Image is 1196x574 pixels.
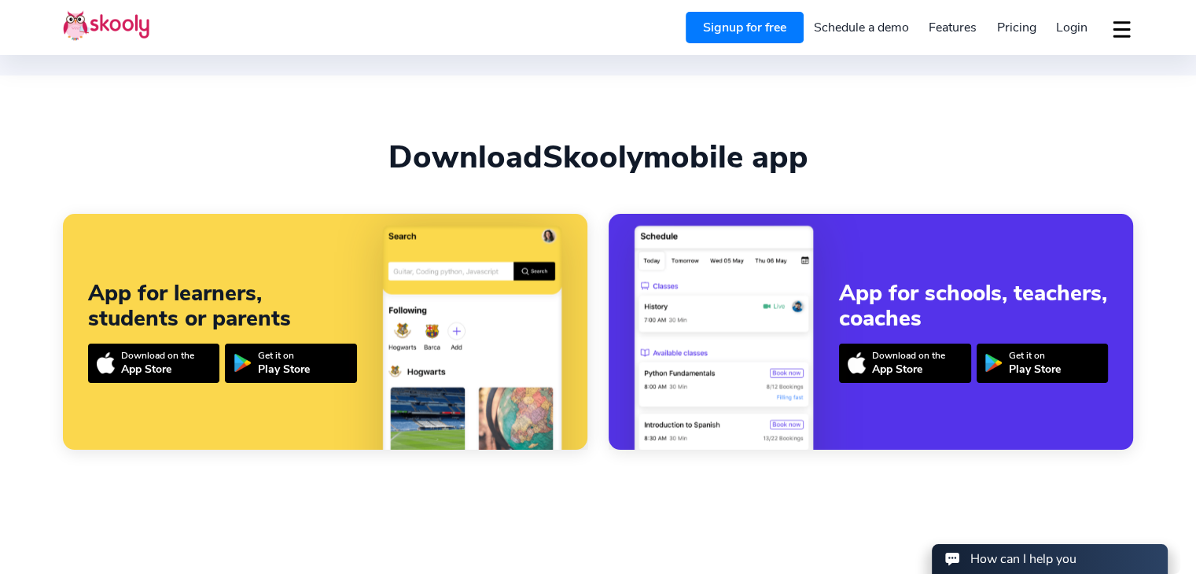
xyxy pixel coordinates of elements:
div: App Store [121,362,194,377]
div: Play Store [1009,362,1061,377]
a: Download on theApp Store [88,344,219,383]
a: Get it onPlay Store [977,344,1108,383]
div: App for learners, students or parents [88,281,357,331]
div: Download mobile app [63,138,1133,176]
a: Get it onPlay Store [225,344,356,383]
div: Download on the [872,349,945,362]
div: Get it on [1009,349,1061,362]
img: icon-playstore [984,354,1003,372]
span: Pricing [997,19,1036,36]
a: Schedule a demo [804,15,919,40]
button: dropdown menu [1110,11,1133,47]
a: Pricing [987,15,1047,40]
div: Download on the [121,349,194,362]
span: Skooly [543,136,643,178]
img: icon-appstore [97,352,115,373]
a: Download on theApp Store [839,344,970,383]
a: Login [1046,15,1098,40]
div: Get it on [258,349,310,362]
img: Skooly [63,10,149,41]
a: Features [918,15,987,40]
div: App for schools, teachers, coaches [839,281,1108,331]
a: Signup for free [686,12,804,43]
img: icon-playstore [234,354,252,372]
img: icon-appstore [848,352,866,373]
div: App Store [872,362,945,377]
span: Login [1056,19,1087,36]
div: Play Store [258,362,310,377]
